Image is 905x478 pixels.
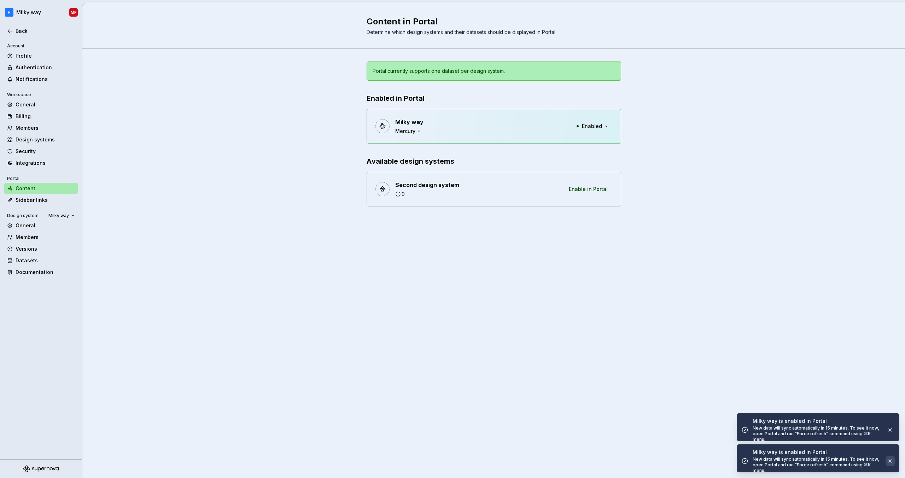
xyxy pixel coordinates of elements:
[4,194,78,206] a: Sidebar links
[569,186,608,193] span: Enable in Portal
[71,10,77,15] div: MP
[395,128,422,135] div: Mercury
[16,136,75,143] div: Design systems
[395,181,459,189] p: Second design system
[16,245,75,252] div: Versions
[16,52,75,59] div: Profile
[402,191,405,198] p: 0
[367,93,621,103] p: Enabled in Portal
[367,29,556,35] span: Determine which design systems and their datasets should be displayed in Portal.
[16,159,75,167] div: Integrations
[1,5,81,20] button: Milky wayMP
[4,243,78,255] a: Versions
[4,157,78,169] a: Integrations
[395,118,425,126] p: Milky way
[582,123,602,130] span: Enabled
[572,120,612,133] button: Enabled
[564,183,612,196] button: Enable in Portal
[4,267,78,278] a: Documentation
[4,183,78,194] a: Content
[16,64,75,71] div: Authentication
[4,91,34,99] div: Workspace
[4,211,41,220] div: Design system
[16,234,75,241] div: Members
[4,146,78,157] a: Security
[23,465,59,472] svg: Supernova Logo
[753,418,881,425] div: Milky way is enabled in Portal
[753,449,881,456] div: Milky way is enabled in Portal
[4,174,22,183] div: Portal
[4,255,78,266] a: Datasets
[48,213,69,218] span: Milky way
[367,16,613,27] h2: Content in Portal
[16,9,41,16] div: Milky way
[4,134,78,145] a: Design systems
[16,197,75,204] div: Sidebar links
[753,425,881,442] div: New data will sync automatically in 15 minutes. To see it now, open Portal and run “Force refresh...
[16,185,75,192] div: Content
[4,25,78,37] a: Back
[4,99,78,110] a: General
[16,222,75,229] div: General
[4,50,78,62] a: Profile
[4,74,78,85] a: Notifications
[4,62,78,73] a: Authentication
[373,68,505,75] div: Portal currently supports one dataset per design system.
[16,269,75,276] div: Documentation
[4,122,78,134] a: Members
[16,28,75,35] div: Back
[4,232,78,243] a: Members
[367,156,621,166] p: Available design systems
[5,8,13,17] img: c97f65f9-ff88-476c-bb7c-05e86b525b5e.png
[16,148,75,155] div: Security
[16,257,75,264] div: Datasets
[16,113,75,120] div: Billing
[16,101,75,108] div: General
[16,76,75,83] div: Notifications
[4,111,78,122] a: Billing
[4,220,78,231] a: General
[4,42,27,50] div: Account
[753,456,881,473] div: New data will sync automatically in 15 minutes. To see it now, open Portal and run “Force refresh...
[16,124,75,132] div: Members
